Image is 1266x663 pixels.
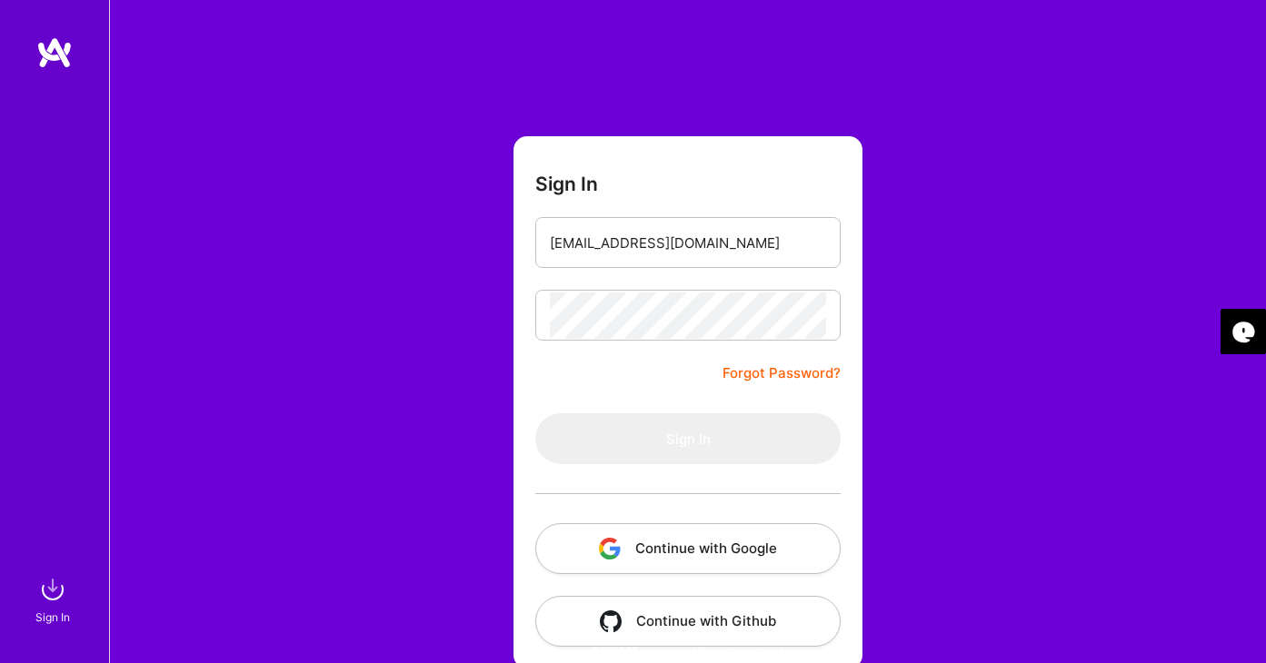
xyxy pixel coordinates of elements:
[535,173,598,195] h3: Sign In
[550,220,826,266] input: Email...
[36,36,73,69] img: logo
[600,610,622,632] img: icon
[723,362,841,384] a: Forgot Password?
[35,608,70,627] div: Sign In
[535,413,841,464] button: Sign In
[599,538,621,559] img: icon
[38,571,71,627] a: sign inSign In
[535,523,841,574] button: Continue with Google
[535,596,841,647] button: Continue with Github
[35,571,71,608] img: sign in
